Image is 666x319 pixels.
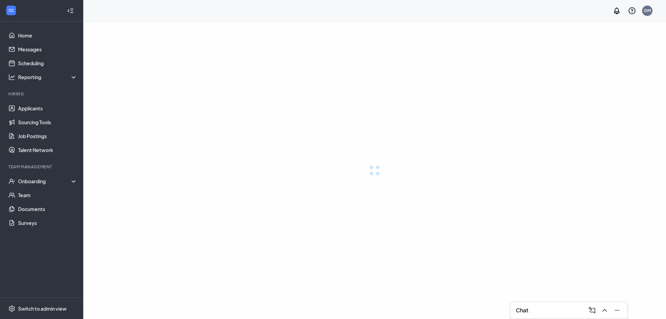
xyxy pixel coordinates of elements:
[18,188,77,202] a: Team
[18,129,77,143] a: Job Postings
[8,91,76,97] div: Hiring
[18,115,77,129] a: Sourcing Tools
[18,143,77,157] a: Talent Network
[18,305,67,312] div: Switch to admin view
[18,28,77,42] a: Home
[8,7,15,14] svg: WorkstreamLogo
[628,7,636,15] svg: QuestionInfo
[18,56,77,70] a: Scheduling
[18,178,78,185] div: Onboarding
[598,305,609,316] button: ChevronUp
[18,216,77,230] a: Surveys
[18,202,77,216] a: Documents
[611,305,622,316] button: Minimize
[67,7,74,14] svg: Collapse
[586,305,597,316] button: ComposeMessage
[613,306,621,314] svg: Minimize
[8,74,15,81] svg: Analysis
[613,7,621,15] svg: Notifications
[8,164,76,170] div: Team Management
[644,8,651,14] div: GM
[516,307,528,314] h3: Chat
[600,306,609,314] svg: ChevronUp
[18,42,77,56] a: Messages
[8,305,15,312] svg: Settings
[8,178,15,185] svg: UserCheck
[18,101,77,115] a: Applicants
[18,74,78,81] div: Reporting
[588,306,596,314] svg: ComposeMessage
